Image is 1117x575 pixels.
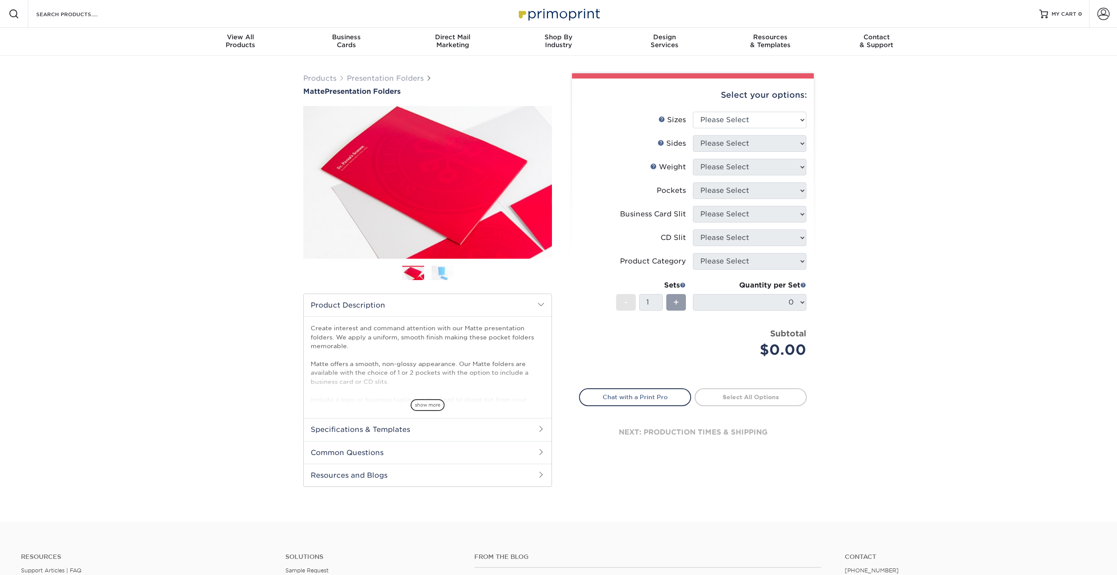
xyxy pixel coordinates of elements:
[717,33,823,49] div: & Templates
[304,441,552,464] h2: Common Questions
[611,33,717,49] div: Services
[658,138,686,149] div: Sides
[303,96,552,268] img: Matte 01
[188,33,294,41] span: View All
[285,567,329,574] a: Sample Request
[845,553,1096,561] a: Contact
[845,567,899,574] a: [PHONE_NUMBER]
[579,406,807,459] div: next: production times & shipping
[616,280,686,291] div: Sets
[294,33,400,41] span: Business
[661,233,686,243] div: CD Slit
[402,266,424,281] img: Presentation Folders 01
[1052,10,1076,18] span: MY CART
[693,280,806,291] div: Quantity per Set
[188,33,294,49] div: Products
[311,324,545,493] p: Create interest and command attention with our Matte presentation folders. We apply a uniform, sm...
[657,185,686,196] div: Pockets
[823,28,929,56] a: Contact& Support
[770,329,806,338] strong: Subtotal
[717,28,823,56] a: Resources& Templates
[294,33,400,49] div: Cards
[304,418,552,441] h2: Specifications & Templates
[21,567,82,574] a: Support Articles | FAQ
[400,28,506,56] a: Direct MailMarketing
[658,115,686,125] div: Sizes
[303,87,552,96] h1: Presentation Folders
[432,265,453,281] img: Presentation Folders 02
[35,9,120,19] input: SEARCH PRODUCTS.....
[303,87,325,96] span: Matte
[304,464,552,486] h2: Resources and Blogs
[699,339,806,360] div: $0.00
[515,4,602,23] img: Primoprint
[650,162,686,172] div: Weight
[695,388,807,406] a: Select All Options
[506,33,612,41] span: Shop By
[400,33,506,49] div: Marketing
[21,553,272,561] h4: Resources
[411,399,445,411] span: show more
[304,294,552,316] h2: Product Description
[400,33,506,41] span: Direct Mail
[673,296,679,309] span: +
[285,553,461,561] h4: Solutions
[611,33,717,41] span: Design
[579,79,807,112] div: Select your options:
[347,74,424,82] a: Presentation Folders
[717,33,823,41] span: Resources
[303,74,336,82] a: Products
[506,28,612,56] a: Shop ByIndustry
[611,28,717,56] a: DesignServices
[506,33,612,49] div: Industry
[303,87,552,96] a: MattePresentation Folders
[579,388,691,406] a: Chat with a Print Pro
[620,256,686,267] div: Product Category
[823,33,929,49] div: & Support
[294,28,400,56] a: BusinessCards
[620,209,686,219] div: Business Card Slit
[474,553,821,561] h4: From the Blog
[823,33,929,41] span: Contact
[624,296,628,309] span: -
[1078,11,1082,17] span: 0
[188,28,294,56] a: View AllProducts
